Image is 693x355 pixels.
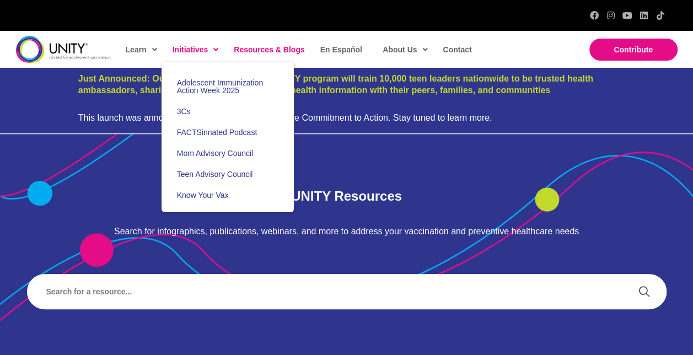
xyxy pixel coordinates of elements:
[162,72,294,101] a: Adolescent Immunization Action Week 2025
[162,185,294,206] a: Know Your Vax
[177,128,257,137] span: FACTSinnated Podcast
[228,37,309,62] a: Resources & Blogs
[38,279,627,304] input: Search input
[606,11,615,20] a: Instagram
[437,37,476,62] a: Contact
[320,45,362,54] span: En Español
[315,37,367,62] a: En Español
[162,101,294,122] a: 3Cs
[291,189,402,203] span: UNITY Resources
[162,164,294,185] a: Teen Advisory Council
[177,107,191,116] span: 3Cs
[126,41,157,58] span: Learn
[443,45,471,54] span: Contact
[177,191,229,200] span: Know Your Vax
[162,143,294,164] a: Mom Advisory Council
[234,45,304,54] span: Resources & Blogs
[640,11,648,20] a: LinkedIn
[177,170,253,179] span: Teen Advisory Council
[27,226,667,238] p: Search for infographics, publications, webinars, and more to address your vaccination and prevent...
[177,78,263,95] span: Adolescent Immunization Action Week 2025
[78,112,615,123] div: This launch was announced as a Clinton Global Initiative Commitment to Action. Stay tuned to lear...
[377,37,432,62] a: About Us
[162,122,294,143] a: FACTSinnated Podcast
[383,41,427,58] span: About Us
[656,11,665,20] a: TikTok
[590,11,599,20] a: Facebook
[16,36,111,63] img: unity-logo-dark
[173,41,219,58] span: Initiatives
[38,279,633,304] form: Search form
[589,39,678,61] a: Contribute
[78,74,593,95] a: Just Announced: Our new Trusted Teen CommUNITY program will train 10,000 teen leaders nationwide ...
[623,11,632,20] a: YouTube
[177,149,254,158] span: Mom Advisory Council
[614,45,653,54] span: Contribute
